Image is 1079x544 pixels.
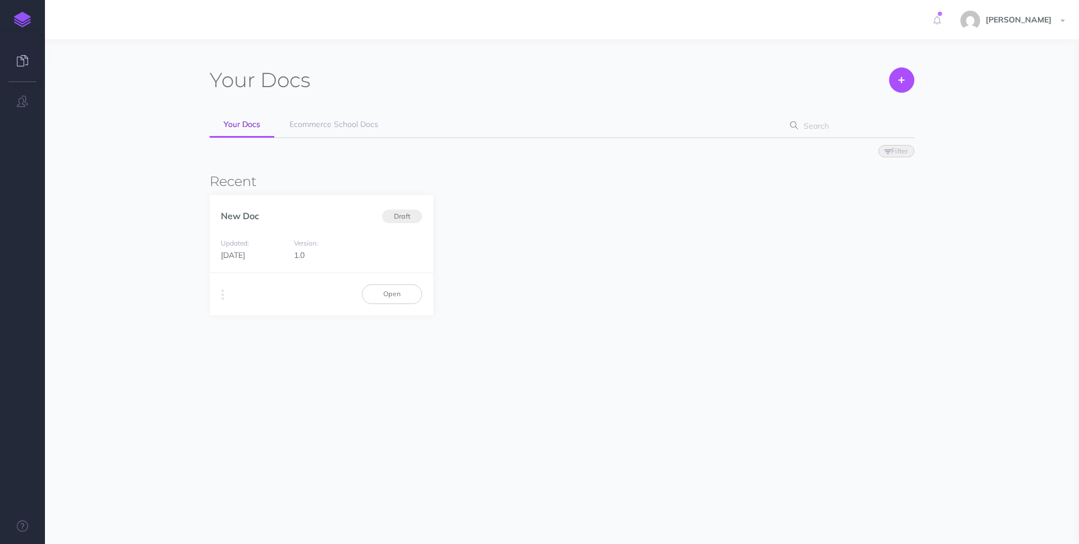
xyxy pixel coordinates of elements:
button: Filter [878,145,914,157]
img: logo-mark.svg [14,12,31,28]
small: Version: [294,239,318,247]
small: Updated: [221,239,249,247]
h1: Docs [210,67,310,93]
span: Your [210,67,255,92]
span: [PERSON_NAME] [980,15,1057,25]
input: Search [800,116,896,136]
img: b1eb4d8dcdfd9a3639e0a52054f32c10.jpg [960,11,980,30]
a: Ecommerce School Docs [275,112,392,137]
span: 1.0 [294,250,305,260]
a: Your Docs [210,112,274,138]
i: More actions [221,287,224,303]
h3: Recent [210,174,914,189]
a: New Doc [221,210,259,221]
span: Your Docs [224,119,260,129]
span: [DATE] [221,250,245,260]
a: Open [362,284,422,303]
span: Ecommerce School Docs [289,119,378,129]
